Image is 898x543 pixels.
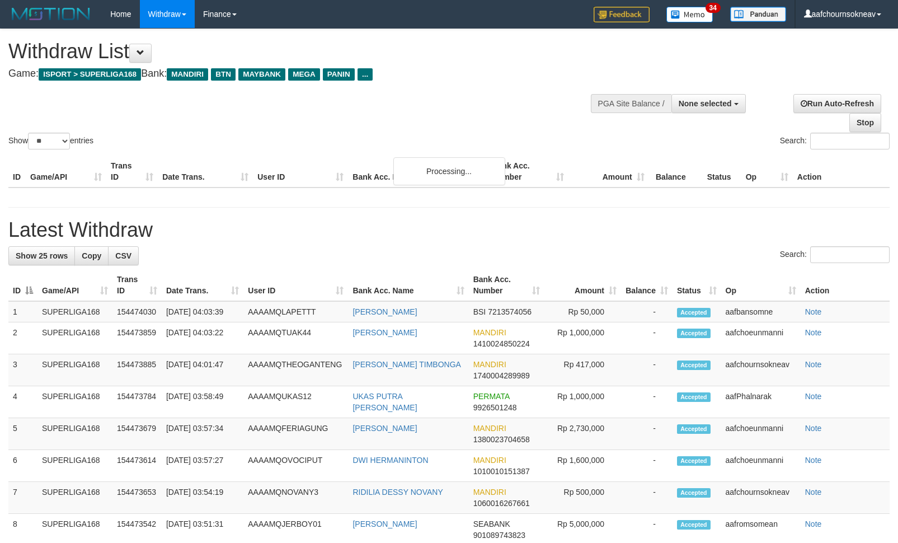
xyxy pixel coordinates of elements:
a: Note [805,456,822,465]
td: [DATE] 03:57:27 [162,450,243,482]
span: MANDIRI [473,360,506,369]
span: 34 [706,3,721,13]
span: Accepted [677,520,711,530]
td: 4 [8,386,37,418]
th: Bank Acc. Number: activate to sort column ascending [469,269,545,301]
td: SUPERLIGA168 [37,386,112,418]
th: ID: activate to sort column descending [8,269,37,301]
th: Action [801,269,890,301]
td: 5 [8,418,37,450]
td: aafchoeunmanni [721,418,801,450]
td: 154473679 [112,418,162,450]
td: aafchournsokneav [721,354,801,386]
td: AAAAMQFERIAGUNG [243,418,348,450]
span: BTN [211,68,236,81]
td: Rp 2,730,000 [544,418,621,450]
td: aafbansomne [721,301,801,322]
td: - [621,301,673,322]
td: 6 [8,450,37,482]
span: Copy 1060016267661 to clipboard [473,499,530,508]
td: aafchoeunmanni [721,322,801,354]
span: MANDIRI [167,68,208,81]
th: Status [703,156,741,188]
span: MANDIRI [473,424,506,433]
span: Copy 901089743823 to clipboard [473,531,525,540]
span: Accepted [677,456,711,466]
td: SUPERLIGA168 [37,354,112,386]
a: Note [805,328,822,337]
td: - [621,450,673,482]
th: Bank Acc. Number [487,156,568,188]
span: MAYBANK [238,68,285,81]
a: Note [805,519,822,528]
td: aafchournsokneav [721,482,801,514]
a: Note [805,392,822,401]
span: Accepted [677,361,711,370]
td: Rp 1,000,000 [544,322,621,354]
th: Game/API [26,156,106,188]
th: Trans ID: activate to sort column ascending [112,269,162,301]
td: Rp 1,600,000 [544,450,621,482]
td: [DATE] 04:03:39 [162,301,243,322]
span: Copy 9926501248 to clipboard [473,403,517,412]
span: ... [358,68,373,81]
span: Accepted [677,392,711,402]
a: Copy [74,246,109,265]
a: Stop [849,113,881,132]
th: User ID [253,156,348,188]
td: 154473885 [112,354,162,386]
td: - [621,354,673,386]
td: [DATE] 04:03:22 [162,322,243,354]
a: Note [805,307,822,316]
td: AAAAMQLAPETTT [243,301,348,322]
a: CSV [108,246,139,265]
th: Trans ID [106,156,158,188]
a: Note [805,360,822,369]
span: MANDIRI [473,328,506,337]
td: [DATE] 03:58:49 [162,386,243,418]
img: Button%20Memo.svg [666,7,713,22]
span: Copy 1740004289989 to clipboard [473,371,530,380]
span: PERMATA [473,392,510,401]
img: panduan.png [730,7,786,22]
a: [PERSON_NAME] [352,519,417,528]
span: Accepted [677,424,711,434]
a: Show 25 rows [8,246,75,265]
a: [PERSON_NAME] TIMBONGA [352,360,460,369]
img: Feedback.jpg [594,7,650,22]
td: Rp 500,000 [544,482,621,514]
th: Bank Acc. Name: activate to sort column ascending [348,269,468,301]
button: None selected [671,94,746,113]
th: Date Trans. [158,156,253,188]
span: MANDIRI [473,456,506,465]
span: None selected [679,99,732,108]
td: AAAAMQUKAS12 [243,386,348,418]
td: 154473784 [112,386,162,418]
a: Note [805,488,822,497]
th: Bank Acc. Name [348,156,487,188]
a: [PERSON_NAME] [352,328,417,337]
img: MOTION_logo.png [8,6,93,22]
th: Balance: activate to sort column ascending [621,269,673,301]
td: 154474030 [112,301,162,322]
span: Copy [82,251,101,260]
th: Date Trans.: activate to sort column ascending [162,269,243,301]
td: SUPERLIGA168 [37,450,112,482]
span: MANDIRI [473,488,506,497]
td: 154473653 [112,482,162,514]
th: Status: activate to sort column ascending [673,269,721,301]
td: - [621,418,673,450]
td: 2 [8,322,37,354]
td: 3 [8,354,37,386]
a: [PERSON_NAME] [352,424,417,433]
td: 154473614 [112,450,162,482]
th: ID [8,156,26,188]
span: Copy 1380023704658 to clipboard [473,435,530,444]
td: Rp 417,000 [544,354,621,386]
div: PGA Site Balance / [591,94,671,113]
label: Show entries [8,133,93,149]
td: - [621,386,673,418]
span: Copy 1010010151387 to clipboard [473,467,530,476]
td: SUPERLIGA168 [37,322,112,354]
td: AAAAMQOVOCIPUT [243,450,348,482]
